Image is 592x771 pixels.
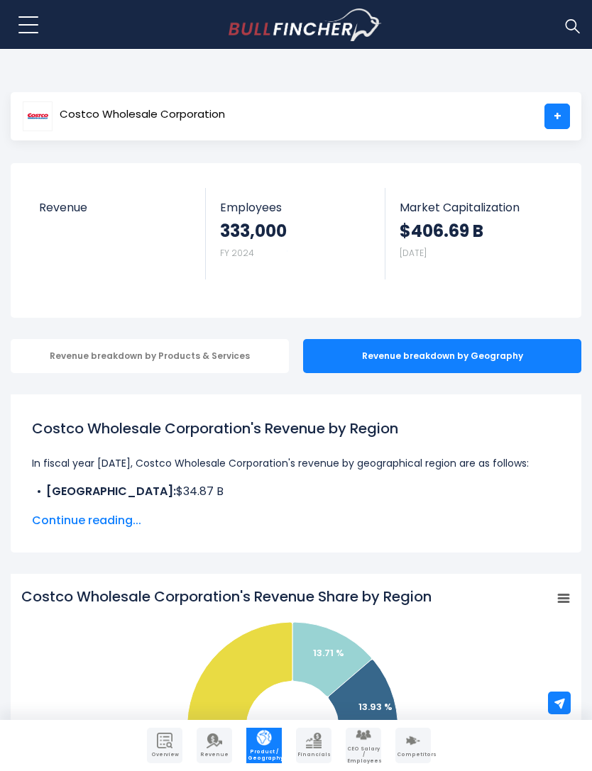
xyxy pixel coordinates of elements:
[11,339,289,373] div: Revenue breakdown by Products & Services
[147,728,182,763] a: Company Overview
[303,339,581,373] div: Revenue breakdown by Geography
[246,728,282,763] a: Company Product/Geography
[248,749,280,761] span: Product / Geography
[229,9,382,41] img: Bullfincher logo
[544,104,570,129] a: +
[385,188,566,279] a: Market Capitalization $406.69 B [DATE]
[229,9,381,41] a: Go to homepage
[347,746,380,764] span: CEO Salary / Employees
[32,483,560,500] li: $34.87 B
[198,752,231,758] span: Revenue
[400,220,483,242] strong: $406.69 B
[395,728,431,763] a: Company Competitors
[397,752,429,758] span: Competitors
[32,500,560,517] li: $35.44 B
[39,201,192,214] span: Revenue
[346,728,381,763] a: Company Employees
[148,752,181,758] span: Overview
[21,587,432,606] tspan: Costco Wholesale Corporation's Revenue Share by Region
[400,201,552,214] span: Market Capitalization
[197,728,232,763] a: Company Revenue
[400,247,427,259] small: [DATE]
[23,101,53,131] img: COST logo
[206,188,385,279] a: Employees 333,000 FY 2024
[46,483,176,499] b: [GEOGRAPHIC_DATA]:
[32,418,560,439] h1: Costco Wholesale Corporation's Revenue by Region
[296,728,331,763] a: Company Financials
[32,455,560,472] p: In fiscal year [DATE], Costco Wholesale Corporation's revenue by geographical region are as follows:
[60,109,225,121] span: Costco Wholesale Corporation
[25,188,206,238] a: Revenue
[46,500,229,516] b: Other International Operations:
[220,220,287,242] strong: 333,000
[297,752,330,758] span: Financials
[220,201,371,214] span: Employees
[220,247,254,259] small: FY 2024
[22,104,226,129] a: Costco Wholesale Corporation
[313,646,344,660] text: 13.71 %
[358,700,393,714] text: 13.93 %
[32,512,560,529] span: Continue reading...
